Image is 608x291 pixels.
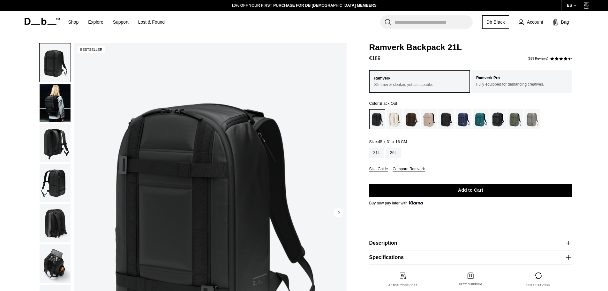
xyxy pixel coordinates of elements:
a: Moss Green [507,109,523,129]
p: Slimmer & sleaker, yet as capable. [374,82,465,88]
legend: Size: [369,140,407,144]
a: Db Black [482,15,509,29]
button: Ramverk Backpack 21L Black Out [39,164,71,203]
a: Explore [88,11,103,34]
p: Free returns [526,283,550,287]
button: Add to Cart [369,184,572,197]
img: {"height" => 20, "alt" => "Klarna"} [409,201,423,204]
a: 569 reviews [528,57,548,60]
nav: Main Navigation [64,11,170,34]
a: 10% OFF YOUR FIRST PURCHASE FOR DB [DEMOGRAPHIC_DATA] MEMBERS [231,3,376,8]
a: 26L [386,148,401,158]
a: 21L [369,148,384,158]
p: Ramverk Pro [476,75,567,81]
p: 2 year warranty [388,283,418,287]
button: Size Guide [369,167,388,172]
a: Charcoal Grey [438,109,454,129]
button: Next slide [334,208,343,218]
button: Description [369,239,572,247]
span: Account [527,19,543,26]
a: Lost & Found [138,11,165,34]
p: Ramverk [374,75,465,82]
a: Reflective Black [490,109,506,129]
span: Bag [561,19,569,26]
button: Ramverk Backpack 21L Black Out [39,83,71,122]
img: Ramverk Backpack 21L Black Out [40,124,71,162]
button: Specifications [369,254,572,261]
a: Support [113,11,129,34]
img: Ramverk Backpack 21L Black Out [40,43,71,82]
span: €189 [369,56,381,61]
a: Ramverk Pro Fully equipped for demanding creatives. [471,70,572,92]
legend: Color: [369,102,397,105]
img: Ramverk Backpack 21L Black Out [40,84,71,122]
span: 45 x 31 x 16 CM [378,140,407,144]
a: Account [519,18,543,26]
p: Bestseller [78,46,105,53]
a: Sand Grey [524,109,540,129]
a: Shop [68,11,79,34]
img: Ramverk Backpack 21L Black Out [40,244,71,283]
img: Ramverk Backpack 21L Black Out [40,164,71,202]
p: Free shipping [459,282,483,287]
button: Compare Ramverk [393,167,425,172]
a: Blue Hour [455,109,471,129]
button: Ramverk Backpack 21L Black Out [39,204,71,243]
a: Black Out [369,109,385,129]
button: Ramverk Backpack 21L Black Out [39,244,71,283]
a: Espresso [404,109,420,129]
img: Ramverk Backpack 21L Black Out [40,204,71,242]
span: Black Out [380,101,397,106]
span: Ramverk Backpack 21L [369,43,572,51]
span: Buy now pay later with [369,200,423,206]
a: Oatmilk [387,109,402,129]
p: Fully equipped for demanding creatives. [476,81,567,87]
button: Ramverk Backpack 21L Black Out [39,124,71,163]
button: Bag [553,18,569,26]
button: Ramverk Backpack 21L Black Out [39,43,71,82]
a: Midnight Teal [473,109,489,129]
a: Fogbow Beige [421,109,437,129]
